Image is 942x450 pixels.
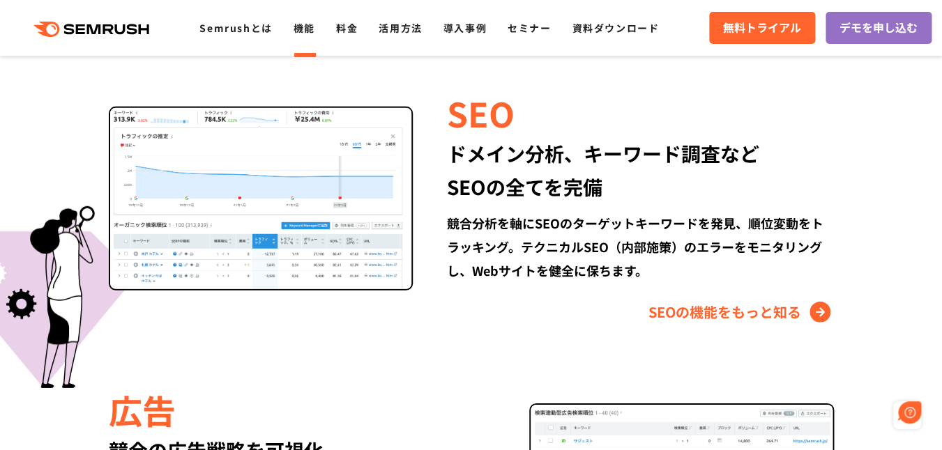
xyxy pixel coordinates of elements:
div: SEO [446,89,833,137]
a: 活用方法 [379,21,422,35]
span: 無料トライアル [723,19,801,37]
div: 競合分析を軸にSEOのターゲットキーワードを発見、順位変動をトラッキング。テクニカルSEO（内部施策）のエラーをモニタリングし、Webサイトを健全に保ちます。 [446,211,833,282]
a: SEOの機能をもっと知る [648,301,834,323]
a: 導入事例 [443,21,487,35]
a: 資料ダウンロード [572,21,659,35]
a: 機能 [294,21,315,35]
a: 料金 [336,21,358,35]
span: デモを申し込む [840,19,918,37]
a: セミナー [508,21,551,35]
a: Semrushとは [199,21,272,35]
a: デモを申し込む [826,12,932,44]
div: 広告 [109,386,496,433]
a: 無料トライアル [709,12,815,44]
iframe: Help widget launcher [818,396,927,435]
div: ドメイン分析、キーワード調査など SEOの全てを完備 [446,137,833,203]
